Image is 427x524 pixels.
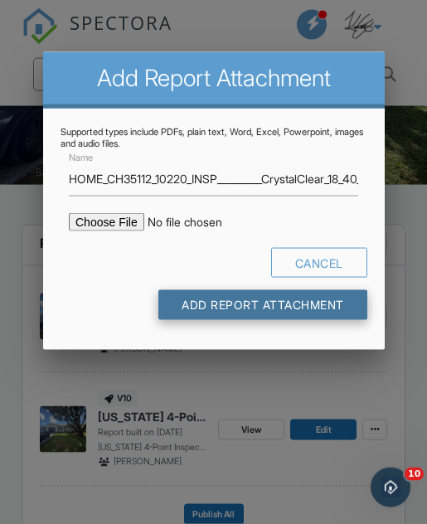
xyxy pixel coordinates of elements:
span: 10 [405,468,424,481]
input: Add Report Attachment [158,290,367,320]
h2: Add Report Attachment [55,64,373,93]
label: Name [69,152,93,165]
div: Supported types include PDFs, plain text, Word, Excel, Powerpoint, images and audio files. [61,126,367,149]
div: Cancel [271,248,367,278]
iframe: Intercom live chat [371,468,410,507]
